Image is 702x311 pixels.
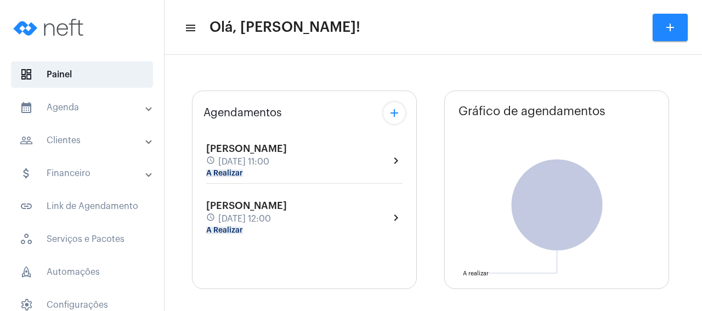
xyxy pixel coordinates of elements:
[20,101,146,114] mat-panel-title: Agenda
[389,154,403,167] mat-icon: chevron_right
[11,226,153,252] span: Serviços e Pacotes
[206,213,216,225] mat-icon: schedule
[203,107,282,119] span: Agendamentos
[7,160,164,186] mat-expansion-panel-header: sidenav iconFinanceiro
[218,157,269,167] span: [DATE] 11:00
[389,211,403,224] mat-icon: chevron_right
[184,21,195,35] mat-icon: sidenav icon
[206,156,216,168] mat-icon: schedule
[210,19,360,36] span: Olá, [PERSON_NAME]!
[20,265,33,279] span: sidenav icon
[206,227,243,234] mat-chip: A Realizar
[7,127,164,154] mat-expansion-panel-header: sidenav iconClientes
[20,200,33,213] mat-icon: sidenav icon
[20,68,33,81] span: sidenav icon
[20,167,33,180] mat-icon: sidenav icon
[11,193,153,219] span: Link de Agendamento
[206,169,243,177] mat-chip: A Realizar
[20,101,33,114] mat-icon: sidenav icon
[11,61,153,88] span: Painel
[664,21,677,34] mat-icon: add
[20,233,33,246] span: sidenav icon
[11,259,153,285] span: Automações
[218,214,271,224] span: [DATE] 12:00
[206,144,287,154] span: [PERSON_NAME]
[20,167,146,180] mat-panel-title: Financeiro
[7,94,164,121] mat-expansion-panel-header: sidenav iconAgenda
[458,105,605,118] span: Gráfico de agendamentos
[20,134,146,147] mat-panel-title: Clientes
[463,270,489,276] text: A realizar
[9,5,91,49] img: logo-neft-novo-2.png
[206,201,287,211] span: [PERSON_NAME]
[20,134,33,147] mat-icon: sidenav icon
[388,106,401,120] mat-icon: add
